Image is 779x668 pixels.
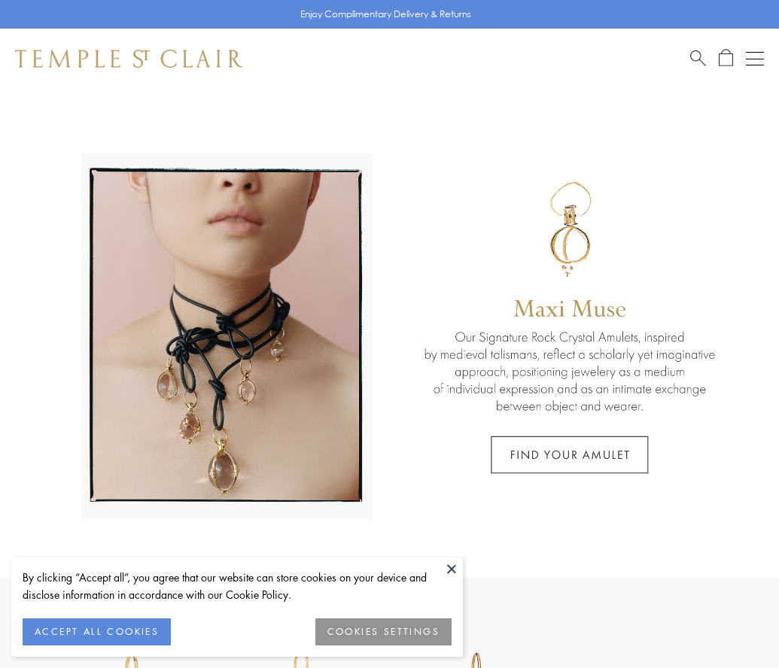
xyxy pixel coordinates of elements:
a: Search [690,49,706,68]
img: Temple St. Clair [15,50,242,68]
button: Open navigation [746,50,764,68]
a: Open Shopping Bag [719,49,733,68]
div: By clicking “Accept all”, you agree that our website can store cookies on your device and disclos... [23,569,452,603]
p: Enjoy Complimentary Delivery & Returns [300,7,471,22]
button: ACCEPT ALL COOKIES [23,618,171,645]
button: COOKIES SETTINGS [315,618,452,645]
